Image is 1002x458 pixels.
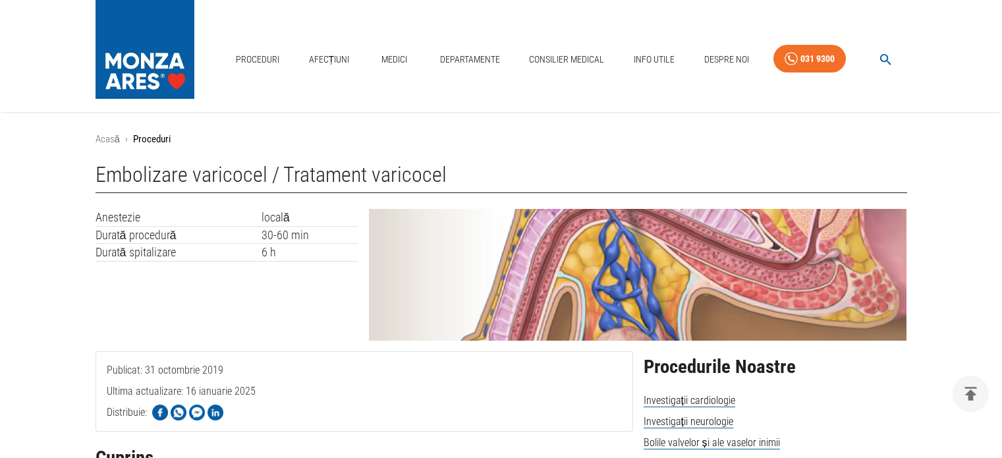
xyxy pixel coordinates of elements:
[125,132,128,147] li: ›
[374,46,416,73] a: Medici
[171,405,186,420] img: Share on WhatsApp
[304,46,355,73] a: Afecțiuni
[152,405,168,420] img: Share on Facebook
[524,46,609,73] a: Consilier Medical
[262,226,359,244] td: 30-60 min
[644,357,907,378] h2: Procedurile Noastre
[189,405,205,420] img: Share on Facebook Messenger
[628,46,680,73] a: Info Utile
[107,405,147,420] p: Distribuie:
[435,46,505,73] a: Departamente
[800,51,835,67] div: 031 9300
[644,415,733,428] span: Investigații neurologie
[96,163,907,193] h1: Embolizare varicocel / Tratament varicocel
[107,364,223,429] span: Publicat: 31 octombrie 2019
[369,209,906,341] img: Embolizare varicocel - tratament varicocel | MONZA ARES
[773,45,846,73] a: 031 9300
[96,226,262,244] td: Durată procedură
[262,209,359,226] td: locală
[96,209,262,226] td: Anestezie
[699,46,754,73] a: Despre Noi
[644,394,735,407] span: Investigații cardiologie
[96,244,262,262] td: Durată spitalizare
[208,405,223,420] img: Share on LinkedIn
[96,133,120,145] a: Acasă
[96,132,907,147] nav: breadcrumb
[644,436,780,449] span: Bolile valvelor și ale vaselor inimii
[262,244,359,262] td: 6 h
[107,385,256,450] span: Ultima actualizare: 16 ianuarie 2025
[953,376,989,412] button: delete
[231,46,285,73] a: Proceduri
[133,132,171,147] p: Proceduri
